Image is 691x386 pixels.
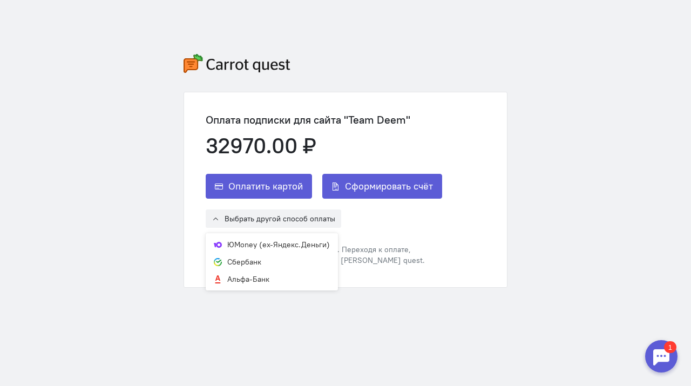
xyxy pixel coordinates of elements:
[206,236,338,253] button: ЮMoney (ex-Яндекс.Деньги)
[206,134,442,158] div: 32970.00 ₽
[227,239,330,250] span: ЮMoney (ex-Яндекс.Деньги)
[184,54,290,73] img: carrot-quest-logo.svg
[214,275,222,283] img: alfa-bank.svg
[206,270,338,288] button: Альфа-Банк
[24,6,37,18] div: 1
[227,274,269,285] span: Альфа-Банк
[345,180,433,193] span: Сформировать счёт
[214,258,222,266] img: sber.svg
[322,174,442,199] button: Сформировать счёт
[227,256,261,267] span: Сбербанк
[214,241,222,249] img: yoomoney.svg
[206,253,338,270] button: Сбербанк
[206,114,442,126] div: Оплата подписки для сайта "Team Deem"
[225,214,335,224] span: Выбрать другой способ оплаты
[228,180,303,193] span: Оплатить картой
[206,209,341,228] button: Выбрать другой способ оплаты
[206,174,312,199] button: Оплатить картой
